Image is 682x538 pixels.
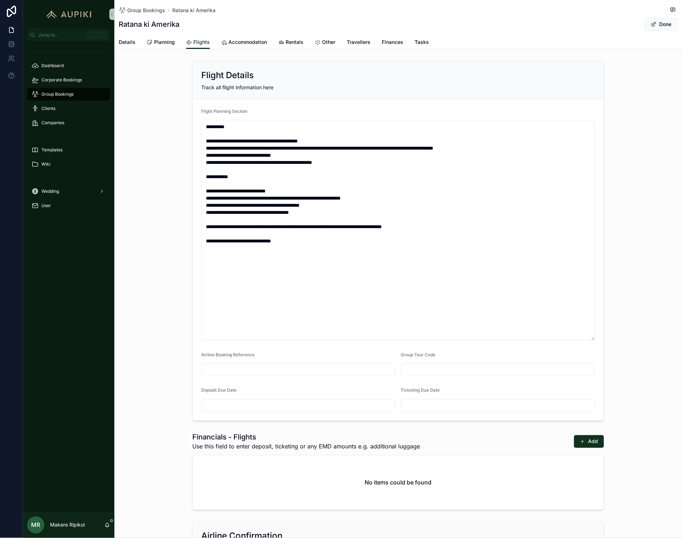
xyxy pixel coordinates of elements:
[201,352,254,357] span: Airline Booking Reference
[645,18,678,31] button: Done
[401,388,440,393] span: Ticketing Due Date
[41,147,63,153] span: Templates
[41,203,51,208] span: User
[27,199,110,212] a: User
[27,116,110,129] a: Companies
[41,161,50,167] span: Wiki
[201,388,237,393] span: Deposit Due Date
[286,39,303,46] span: Rentals
[27,158,110,171] a: Wiki
[415,39,429,46] span: Tasks
[278,36,303,50] a: Rentals
[31,521,40,529] span: MR
[127,7,165,14] span: Group Bookings
[193,39,210,46] span: Flights
[119,7,165,14] a: Group Bookings
[43,9,95,20] img: App logo
[382,36,403,50] a: Finances
[41,120,64,126] span: Companies
[186,36,210,49] a: Flights
[201,109,247,114] span: Flight Planning Section
[365,478,432,487] h2: No items could be found
[119,19,179,29] h1: Ratana ki Amerika
[41,63,64,69] span: Dashboard
[322,39,335,46] span: Other
[50,522,85,529] p: Makere Ripikoi
[192,432,420,442] h1: Financials - Flights
[382,39,403,46] span: Finances
[228,39,267,46] span: Accommodation
[87,31,99,39] span: Ctrl
[154,39,175,46] span: Planning
[27,144,110,156] a: Templates
[347,39,370,46] span: Travellers
[172,7,216,14] a: Ratana ki Amerika
[401,352,436,357] span: Group Tour Code
[27,59,110,72] a: Dashboard
[41,77,82,83] span: Corporate Bookings
[23,41,114,221] div: scrollable content
[221,36,267,50] a: Accommodation
[201,70,254,81] h2: Flight Details
[119,39,135,46] span: Details
[27,88,110,101] a: Group Bookings
[41,188,59,194] span: Wedding
[147,36,175,50] a: Planning
[41,106,55,111] span: Clients
[27,102,110,115] a: Clients
[574,435,604,448] button: Add
[101,32,107,38] span: K
[41,91,74,97] span: Group Bookings
[347,36,370,50] a: Travellers
[315,36,335,50] a: Other
[415,36,429,50] a: Tasks
[119,36,135,50] a: Details
[27,185,110,198] a: Wedding
[38,32,84,38] span: Jump to...
[192,442,420,451] span: Use this field to enter deposit, ticketing or any EMD amounts e.g. additional luggage
[27,29,110,41] button: Jump to...CtrlK
[27,74,110,86] a: Corporate Bookings
[201,84,273,90] span: Track all flight information here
